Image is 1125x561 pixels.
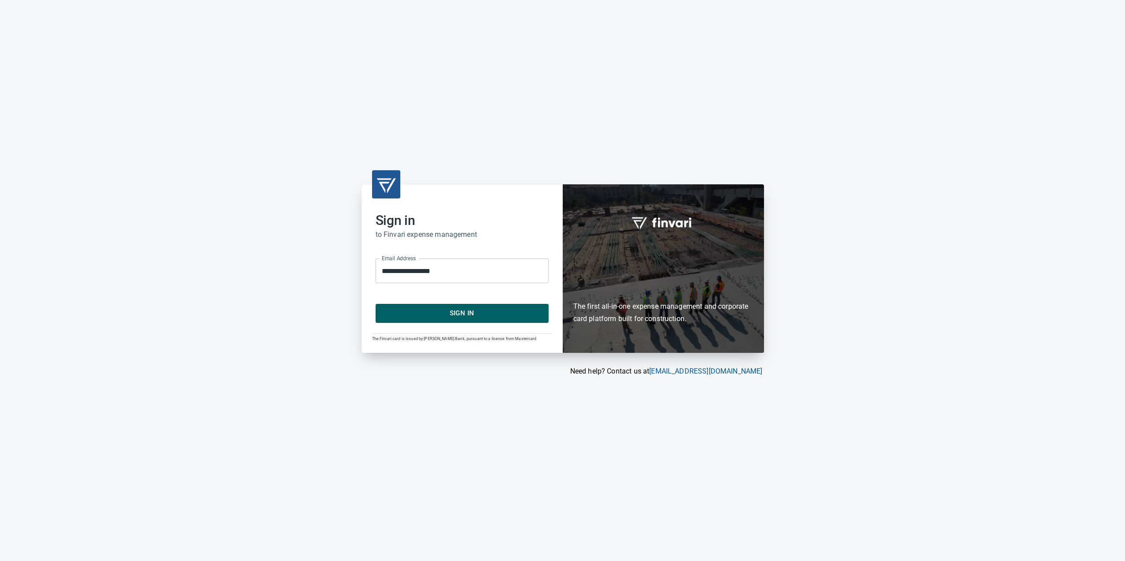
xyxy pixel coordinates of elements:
[376,213,549,228] h2: Sign in
[376,174,397,195] img: transparent_logo.png
[649,367,762,375] a: [EMAIL_ADDRESS][DOMAIN_NAME]
[573,249,753,325] h6: The first all-in-one expense management and corporate card platform built for construction.
[385,307,539,319] span: Sign In
[372,337,537,341] span: The Finvari card is issued by [PERSON_NAME] Bank, pursuant to a license from Mastercard
[376,304,549,322] button: Sign In
[361,366,763,377] p: Need help? Contact us at
[563,184,764,352] div: Finvari
[630,212,696,232] img: fullword_logo_white.png
[376,228,549,241] h6: to Finvari expense management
